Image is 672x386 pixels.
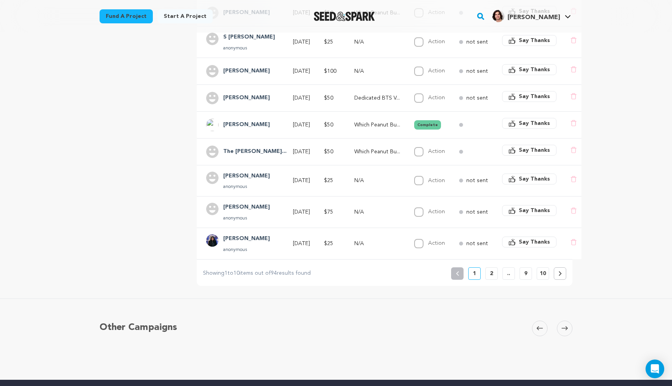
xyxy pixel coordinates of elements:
p: Which Peanut Butter are YOU? [354,148,400,156]
img: user.png [206,146,219,158]
p: [DATE] [293,208,310,216]
span: $25 [324,241,333,246]
img: a7d3ec58013b80d5.jpg [492,10,504,22]
img: ACg8ocJGGsAzbJCKz8CvS32k1qGaLIropneJvNJhnCTpQvaE_GbIOQ=s96-c [206,119,219,131]
button: Complete [414,120,441,130]
span: $75 [324,209,333,215]
h4: S McMichael [223,33,275,42]
label: Action [428,178,445,183]
p: 1 [473,270,476,277]
h4: Jodi [223,67,270,76]
p: anonymous [223,247,270,253]
a: Fund a project [100,9,153,23]
span: $100 [324,68,336,74]
label: Action [428,209,445,214]
span: $50 [324,122,333,128]
p: [DATE] [293,38,310,46]
p: [DATE] [293,177,310,184]
button: Say Thanks [502,118,556,129]
h5: Other Campaigns [100,321,177,335]
h4: The Emily Davis Sisters (Addie [223,147,287,156]
h4: Funari Sophia [223,120,270,130]
button: Say Thanks [502,91,556,102]
h4: Jack Prater [223,203,270,212]
label: Action [428,95,445,100]
p: [DATE] [293,67,310,75]
span: $50 [324,95,333,101]
h4: Shagun Kanwar [223,234,270,244]
img: 0f1741a9d3c89650.jpg [206,234,219,247]
label: Action [428,39,445,44]
button: 1 [468,267,481,280]
p: not sent [466,240,488,247]
button: 9 [520,267,532,280]
h4: Seth Norton [223,172,270,181]
p: N/A [354,208,400,216]
span: $50 [324,149,333,154]
p: Showing to items out of results found [203,269,311,278]
img: user.png [206,92,219,104]
label: Action [428,240,445,246]
span: Say Thanks [519,66,550,74]
button: Say Thanks [502,205,556,216]
button: Say Thanks [502,35,556,46]
button: Say Thanks [502,64,556,75]
p: .. [507,270,510,277]
p: [DATE] [293,148,310,156]
img: user.png [206,203,219,215]
p: N/A [354,177,400,184]
p: anonymous [223,215,270,221]
p: 2 [490,270,493,277]
span: 94 [271,270,277,276]
img: user.png [206,33,219,45]
p: 10 [540,270,546,277]
h4: Mary Stoecklein [223,93,270,103]
p: N/A [354,240,400,247]
button: .. [502,267,515,280]
span: 10 [233,270,240,276]
p: not sent [466,208,488,216]
p: [DATE] [293,121,310,129]
a: Seed&Spark Homepage [314,12,375,21]
p: N/A [354,67,400,75]
a: Start a project [157,9,213,23]
img: Seed&Spark Logo Dark Mode [314,12,375,21]
label: Action [428,68,445,74]
span: Say Thanks [519,146,550,154]
div: Brody M.'s Profile [492,10,560,22]
button: 10 [537,267,549,280]
label: Action [428,149,445,154]
p: anonymous [223,45,275,51]
button: Say Thanks [502,237,556,247]
span: Say Thanks [519,238,550,246]
span: Say Thanks [519,175,550,183]
p: not sent [466,94,488,102]
p: not sent [466,38,488,46]
span: Say Thanks [519,207,550,214]
p: [DATE] [293,94,310,102]
span: $25 [324,178,333,183]
p: N/A [354,38,400,46]
span: Say Thanks [519,93,550,100]
button: Say Thanks [502,145,556,156]
p: not sent [466,67,488,75]
p: not sent [466,177,488,184]
img: user.png [206,172,219,184]
p: anonymous [223,184,270,190]
span: 1 [224,270,227,276]
div: Open Intercom Messenger [646,360,664,378]
span: $25 [324,39,333,45]
a: Brody M.'s Profile [490,8,572,22]
span: Brody M.'s Profile [490,8,572,25]
button: 2 [485,267,498,280]
span: Say Thanks [519,119,550,127]
p: Dedicated BTS Video Message from the Crew [354,94,400,102]
span: Say Thanks [519,37,550,44]
p: [DATE] [293,240,310,247]
img: user.png [206,65,219,77]
span: [PERSON_NAME] [507,14,560,21]
p: 9 [524,270,527,277]
p: Which Peanut Butter are YOU? [354,121,400,129]
button: Say Thanks [502,174,556,184]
